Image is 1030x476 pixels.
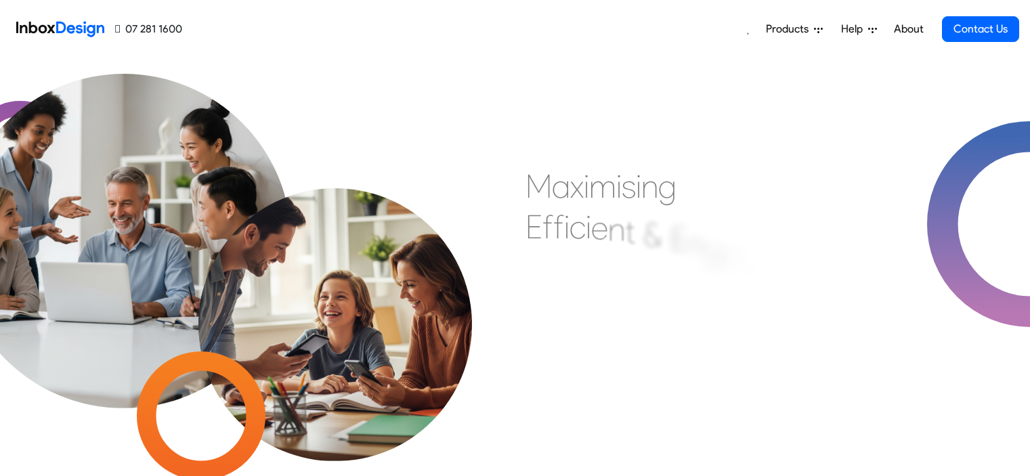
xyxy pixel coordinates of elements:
div: f [542,207,553,247]
div: Maximising Efficient & Engagement, Connecting Schools, Families, and Students. [525,166,854,369]
img: parents_with_child.png [165,120,506,461]
div: & [643,215,662,255]
a: Contact Us [942,16,1019,42]
div: i [564,207,570,247]
span: Products [766,21,814,37]
span: Help [841,21,868,37]
div: g [704,229,723,269]
div: s [622,166,636,207]
div: c [570,207,586,247]
div: i [586,207,591,247]
a: 07 281 1600 [115,21,182,37]
div: x [570,166,584,207]
div: i [616,166,622,207]
div: g [741,242,759,283]
div: n [608,209,625,250]
div: g [658,166,677,207]
div: E [525,207,542,247]
a: Help [836,16,882,43]
div: e [591,207,608,248]
div: a [723,236,741,276]
div: a [552,166,570,207]
a: About [890,16,927,43]
div: t [625,211,635,252]
div: n [687,223,704,264]
div: i [636,166,641,207]
div: E [670,219,687,259]
div: M [525,166,552,207]
div: i [584,166,589,207]
div: f [553,207,564,247]
div: m [589,166,616,207]
div: n [641,166,658,207]
a: Products [760,16,828,43]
